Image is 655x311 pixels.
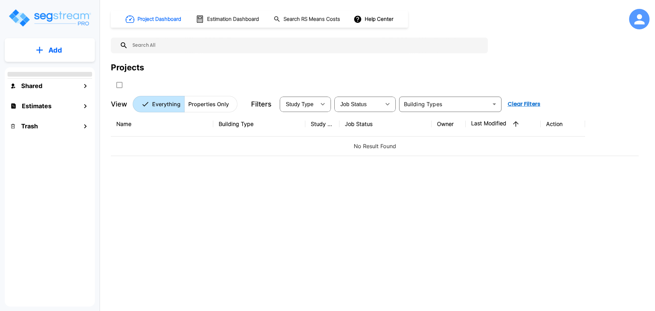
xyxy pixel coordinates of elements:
p: Everything [152,100,180,108]
h1: Search RS Means Costs [283,15,340,23]
button: Help Center [352,13,396,26]
th: Owner [432,112,466,137]
span: Job Status [340,101,367,107]
input: Building Types [401,99,488,109]
button: Estimation Dashboard [193,12,263,26]
th: Study Type [305,112,339,137]
h1: Trash [21,122,38,131]
th: Action [541,112,585,137]
p: Properties Only [188,100,229,108]
button: Everything [133,96,185,112]
button: Clear Filters [505,97,543,111]
th: Name [111,112,213,137]
button: Project Dashboard [123,12,185,27]
h1: Project Dashboard [137,15,181,23]
button: Add [5,40,95,60]
p: Filters [251,99,272,109]
h1: Shared [21,81,42,90]
button: SelectAll [113,78,126,92]
div: Select [281,95,316,114]
p: No Result Found [116,142,633,150]
th: Job Status [339,112,432,137]
button: Properties Only [184,96,237,112]
p: Add [48,45,62,55]
th: Last Modified [466,112,541,137]
img: Logo [8,8,91,28]
p: View [111,99,127,109]
div: Projects [111,61,144,74]
span: Study Type [286,101,314,107]
input: Search All [128,38,484,53]
button: Search RS Means Costs [271,13,344,26]
th: Building Type [213,112,305,137]
div: Platform [133,96,237,112]
h1: Estimation Dashboard [207,15,259,23]
button: Open [490,99,499,109]
div: Select [336,95,381,114]
h1: Estimates [22,101,52,111]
